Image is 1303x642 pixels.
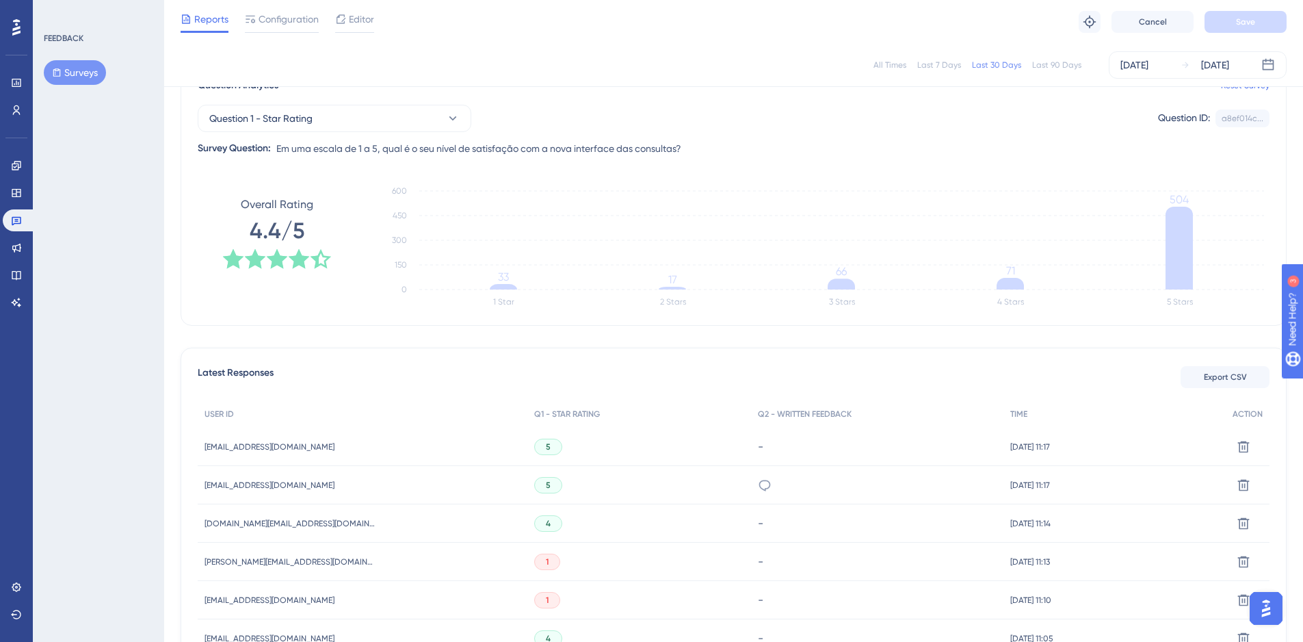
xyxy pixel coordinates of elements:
[402,285,407,294] tspan: 0
[836,265,847,278] tspan: 66
[1120,57,1148,73] div: [DATE]
[259,11,319,27] span: Configuration
[498,270,509,283] tspan: 33
[758,555,997,568] div: -
[758,409,852,420] span: Q2 - WRITTEN FEEDBACK
[1010,518,1051,529] span: [DATE] 11:14
[1010,441,1050,452] span: [DATE] 11:17
[829,297,855,307] text: 3 Stars
[393,211,407,220] tspan: 450
[546,518,551,529] span: 4
[1006,264,1015,277] tspan: 71
[276,140,681,157] span: Em uma escala de 1 a 5, qual é o seu nível de satisfação com a nova interface das consultas?
[1010,556,1050,567] span: [DATE] 11:13
[349,11,374,27] span: Editor
[205,409,234,420] span: USER ID
[493,297,514,307] text: 1 Star
[241,196,313,213] span: Overall Rating
[194,11,228,27] span: Reports
[1181,366,1269,388] button: Export CSV
[205,595,334,606] span: [EMAIL_ADDRESS][DOMAIN_NAME]
[997,297,1024,307] text: 4 Stars
[758,593,997,606] div: -
[205,518,376,529] span: [DOMAIN_NAME][EMAIL_ADDRESS][DOMAIN_NAME]
[205,480,334,491] span: [EMAIL_ADDRESS][DOMAIN_NAME]
[198,105,471,132] button: Question 1 - Star Rating
[1032,60,1081,70] div: Last 90 Days
[95,7,99,18] div: 3
[758,517,997,530] div: -
[1167,297,1193,307] text: 5 Stars
[198,140,271,157] div: Survey Question:
[546,595,549,606] span: 1
[1010,480,1050,491] span: [DATE] 11:17
[392,235,407,245] tspan: 300
[1170,193,1189,206] tspan: 504
[44,33,83,44] div: FEEDBACK
[1201,57,1229,73] div: [DATE]
[534,409,600,420] span: Q1 - STAR RATING
[198,365,274,389] span: Latest Responses
[209,110,313,127] span: Question 1 - Star Rating
[1111,11,1194,33] button: Cancel
[1204,372,1247,383] span: Export CSV
[1222,113,1263,124] div: a8ef014c...
[972,60,1021,70] div: Last 30 Days
[1158,110,1210,127] div: Question ID:
[873,60,906,70] div: All Times
[395,260,407,270] tspan: 150
[1236,16,1255,27] span: Save
[1246,588,1287,629] iframe: UserGuiding AI Assistant Launcher
[546,441,551,452] span: 5
[205,556,376,567] span: [PERSON_NAME][EMAIL_ADDRESS][DOMAIN_NAME]
[250,216,304,246] span: 4.4/5
[1010,595,1051,606] span: [DATE] 11:10
[44,60,106,85] button: Surveys
[546,556,549,567] span: 1
[1233,409,1263,420] span: ACTION
[205,441,334,452] span: [EMAIL_ADDRESS][DOMAIN_NAME]
[660,297,686,307] text: 2 Stars
[917,60,961,70] div: Last 7 Days
[1010,409,1027,420] span: TIME
[32,3,85,20] span: Need Help?
[1205,11,1287,33] button: Save
[392,186,407,196] tspan: 600
[668,273,677,286] tspan: 17
[546,480,551,491] span: 5
[1139,16,1167,27] span: Cancel
[758,440,997,453] div: -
